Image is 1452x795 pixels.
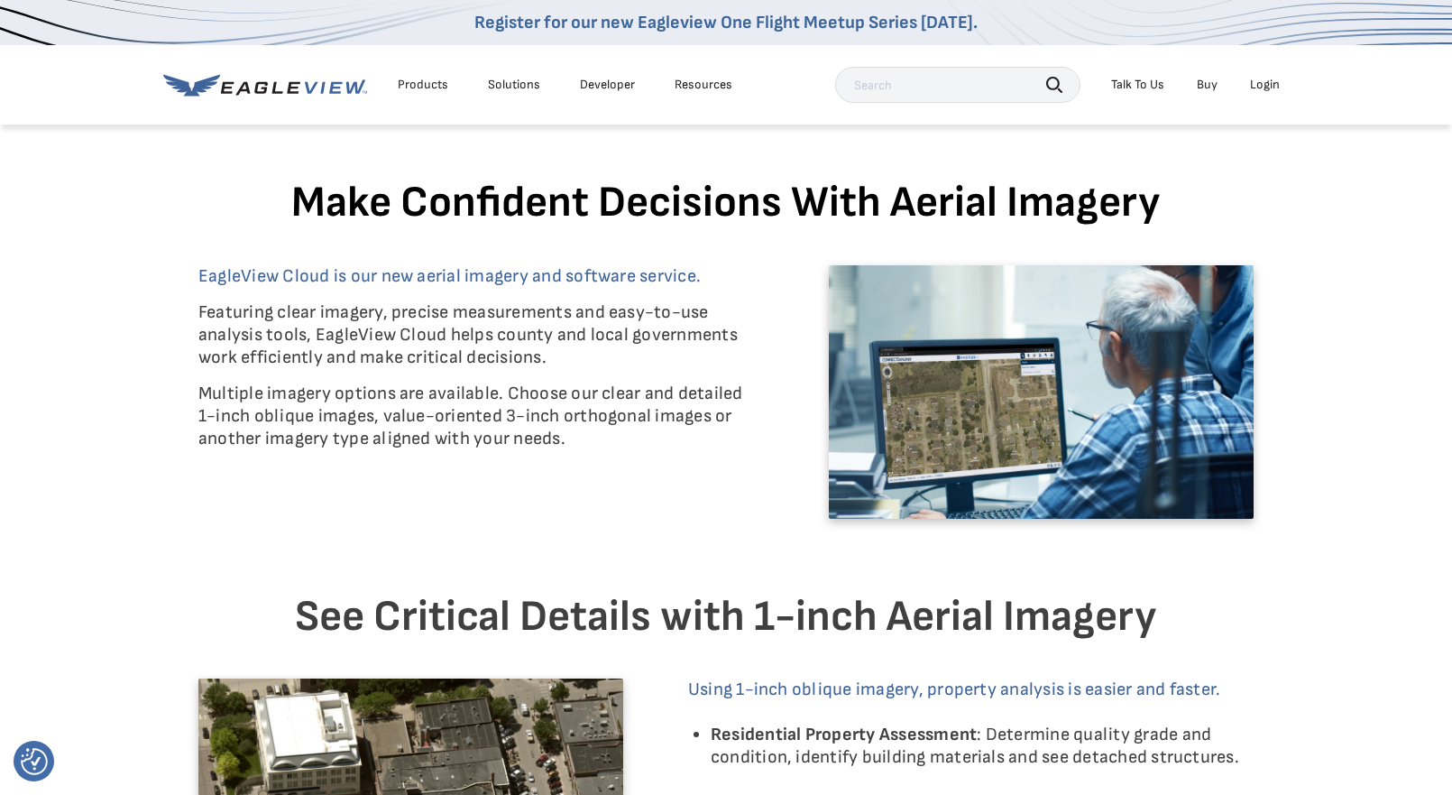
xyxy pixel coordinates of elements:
div: Resources [675,77,732,93]
a: Buy [1197,77,1218,93]
div: Products [398,77,448,93]
strong: Residential Property Assessment [711,724,977,745]
li: : Determine quality grade and condition, identify building materials and see detached structures. [711,724,1254,791]
a: Register for our new Eagleview One Flight Meetup Series [DATE]. [474,12,978,33]
div: Login [1250,77,1280,93]
div: Solutions [488,77,540,93]
img: Revisit consent button [21,748,48,775]
input: Search [835,67,1080,103]
p: Using 1-inch oblique imagery, property analysis is easier and faster. [688,679,1254,701]
h3: See Critical Details with 1-inch Aerial Imagery [198,591,1254,643]
p: EagleView Cloud is our new aerial imagery and software service. [198,265,764,288]
a: Developer [580,77,635,93]
p: Multiple imagery options are available. Choose our clear and detailed 1-inch oblique images, valu... [198,383,764,450]
p: Featuring clear imagery, precise measurements and easy-to-use analysis tools, EagleView Cloud hel... [198,301,764,369]
div: Talk To Us [1111,77,1164,93]
button: Consent Preferences [21,748,48,775]
h3: Make Confident Decisions With Aerial Imagery [198,177,1254,229]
